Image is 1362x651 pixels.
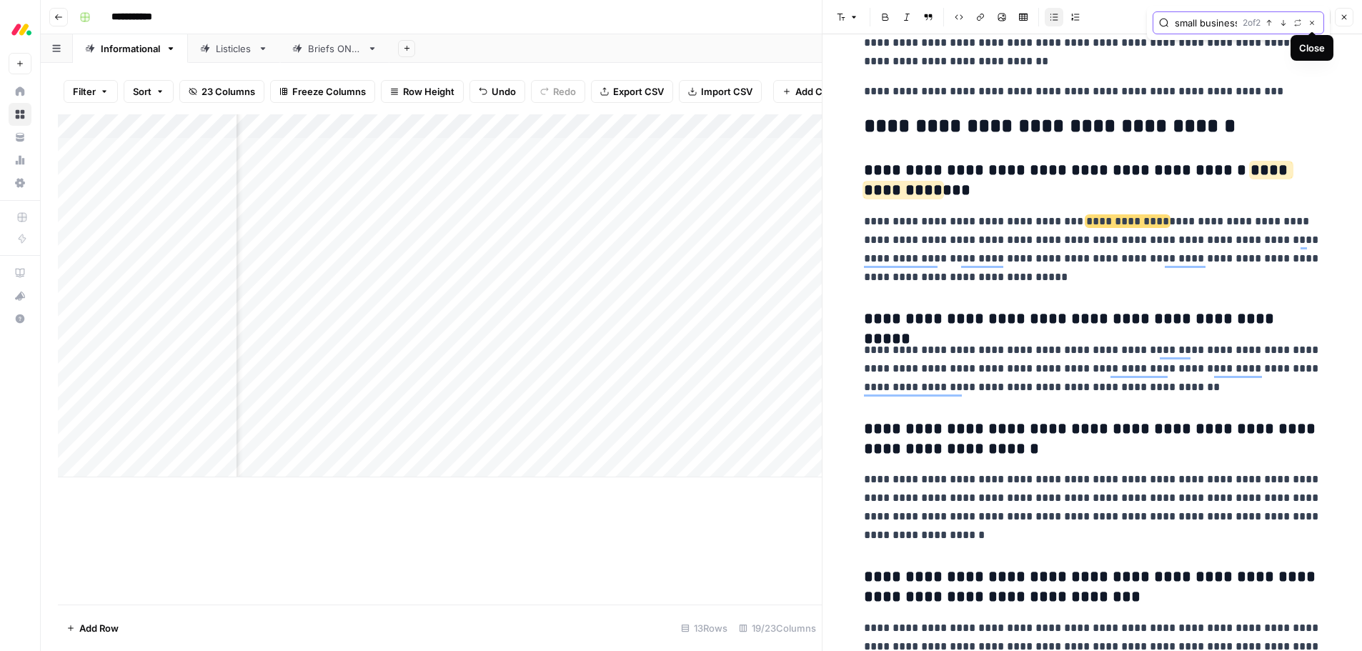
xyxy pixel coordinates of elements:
button: Filter [64,80,118,103]
input: Search [1175,16,1237,30]
button: Export CSV [591,80,673,103]
button: Row Height [381,80,464,103]
a: Home [9,80,31,103]
button: Add Column [773,80,860,103]
span: Sort [133,84,151,99]
span: Freeze Columns [292,84,366,99]
button: Workspace: Monday.com [9,11,31,47]
button: Help + Support [9,307,31,330]
span: Add Column [795,84,850,99]
div: 19/23 Columns [733,617,822,640]
div: Informational [101,41,160,56]
span: Redo [553,84,576,99]
div: Briefs ONLY [308,41,362,56]
div: Listicles [216,41,252,56]
span: Row Height [403,84,454,99]
img: Monday.com Logo [9,16,34,42]
button: Freeze Columns [270,80,375,103]
a: AirOps Academy [9,262,31,284]
a: Listicles [188,34,280,63]
button: Import CSV [679,80,762,103]
span: Export CSV [613,84,664,99]
a: Briefs ONLY [280,34,389,63]
button: 23 Columns [179,80,264,103]
span: 23 Columns [202,84,255,99]
a: Usage [9,149,31,172]
button: Add Row [58,617,127,640]
span: Filter [73,84,96,99]
span: Undo [492,84,516,99]
a: Your Data [9,126,31,149]
a: Browse [9,103,31,126]
a: Informational [73,34,188,63]
div: 13 Rows [675,617,733,640]
button: Redo [531,80,585,103]
a: Settings [9,172,31,194]
span: 2 of 2 [1243,16,1261,29]
span: Add Row [79,621,119,635]
button: What's new? [9,284,31,307]
span: Import CSV [701,84,752,99]
button: Sort [124,80,174,103]
button: Undo [469,80,525,103]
